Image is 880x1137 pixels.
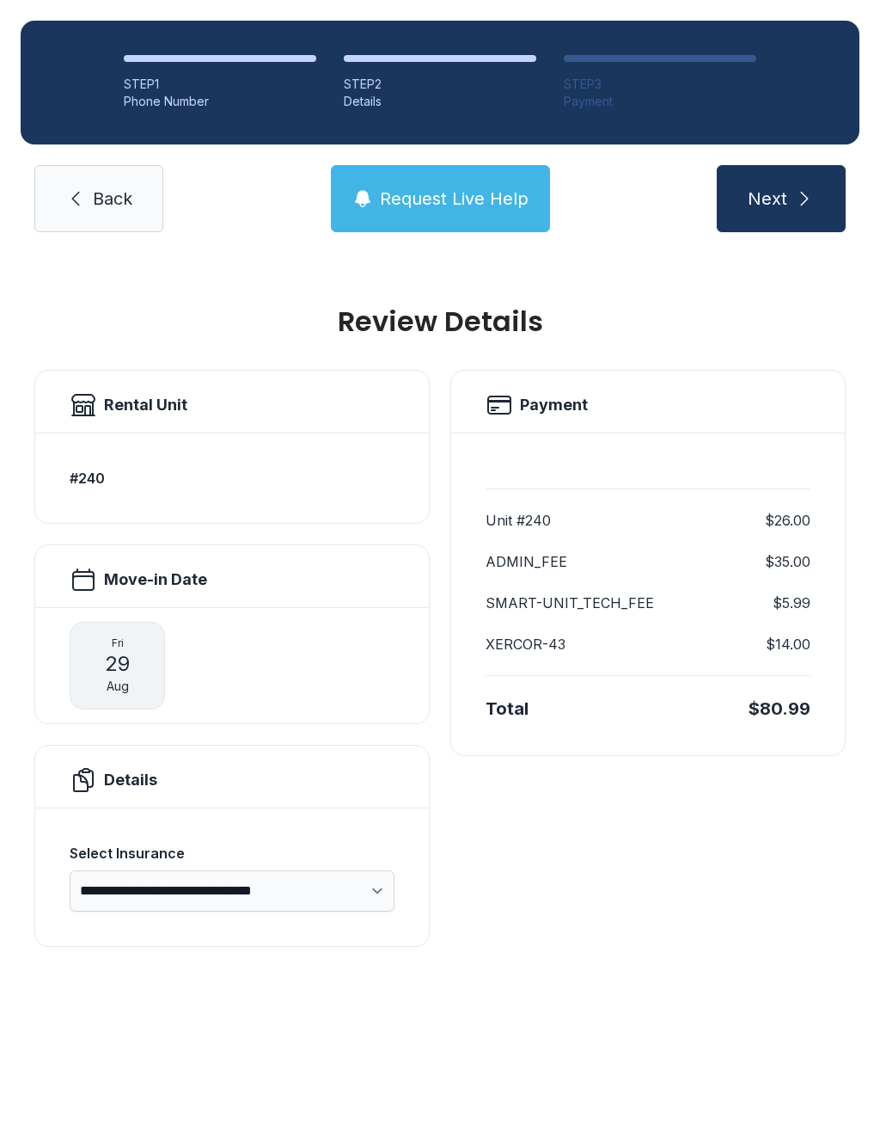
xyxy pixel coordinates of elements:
h3: #240 [70,468,394,489]
span: Fri [112,636,124,650]
h1: Review Details [34,308,846,335]
div: STEP 2 [344,76,536,93]
div: Select Insurance [70,843,394,864]
dt: Unit #240 [486,510,551,531]
dd: $35.00 [765,551,810,572]
span: Aug [107,678,129,695]
div: Total [486,697,529,721]
dd: $14.00 [766,634,810,655]
dt: XERCOR-43 [486,634,565,655]
div: Payment [564,93,756,110]
div: Phone Number [124,93,316,110]
span: Back [93,187,132,211]
dt: SMART-UNIT_TECH_FEE [486,593,654,613]
select: Select Insurance [70,870,394,912]
dd: $5.99 [773,593,810,613]
dd: $26.00 [765,510,810,531]
dt: ADMIN_FEE [486,551,567,572]
div: STEP 1 [124,76,316,93]
h2: Rental Unit [104,393,187,417]
h2: Details [104,768,157,792]
h2: Move-in Date [104,568,207,592]
h2: Payment [520,393,588,417]
span: Request Live Help [380,187,529,211]
div: STEP 3 [564,76,756,93]
div: $80.99 [749,697,810,721]
span: 29 [105,650,130,678]
span: Next [748,187,787,211]
div: Details [344,93,536,110]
